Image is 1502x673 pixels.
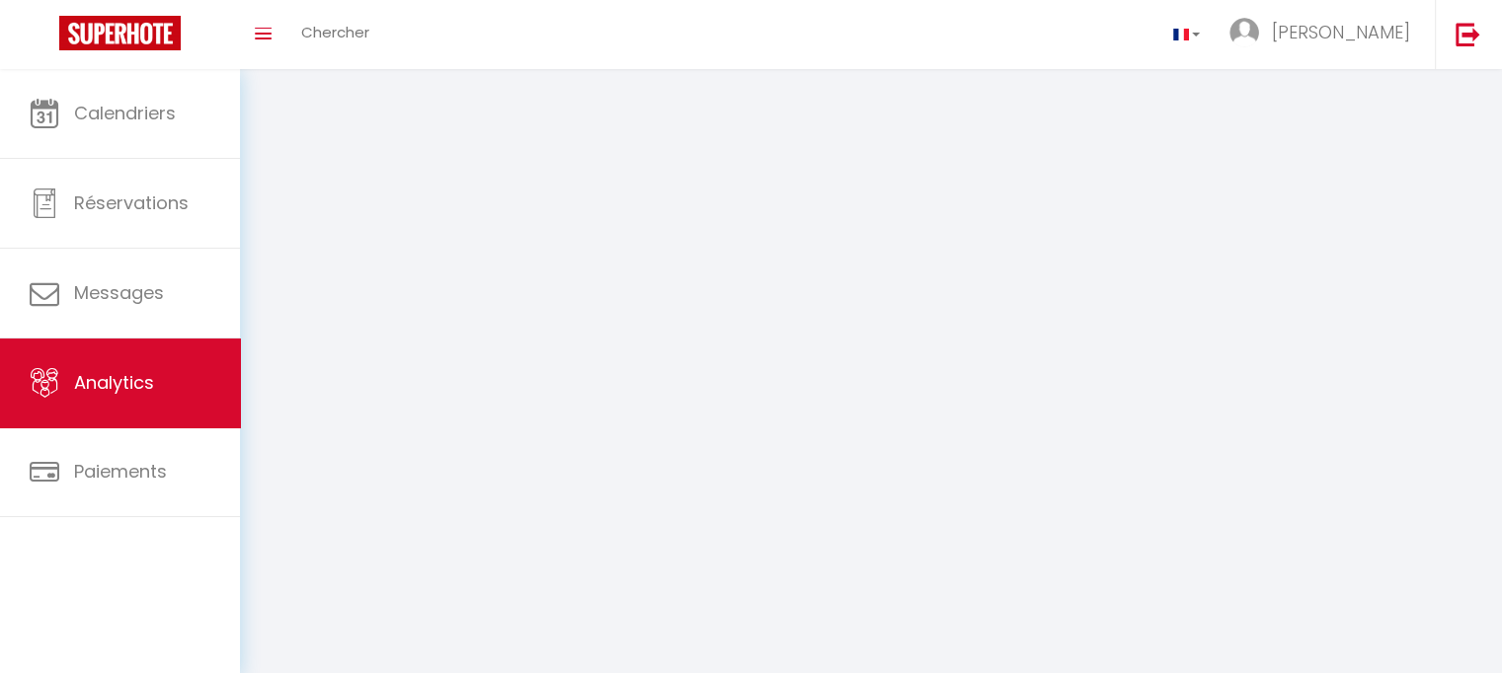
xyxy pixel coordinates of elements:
iframe: Chat [1418,584,1487,658]
span: Réservations [74,190,189,215]
span: Analytics [74,370,154,395]
span: Chercher [301,22,369,42]
button: Ouvrir le widget de chat LiveChat [16,8,75,67]
span: Calendriers [74,101,176,125]
span: Messages [74,280,164,305]
img: ... [1229,18,1259,47]
img: Super Booking [59,16,181,50]
span: [PERSON_NAME] [1272,20,1410,44]
img: logout [1456,22,1480,46]
span: Paiements [74,459,167,484]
